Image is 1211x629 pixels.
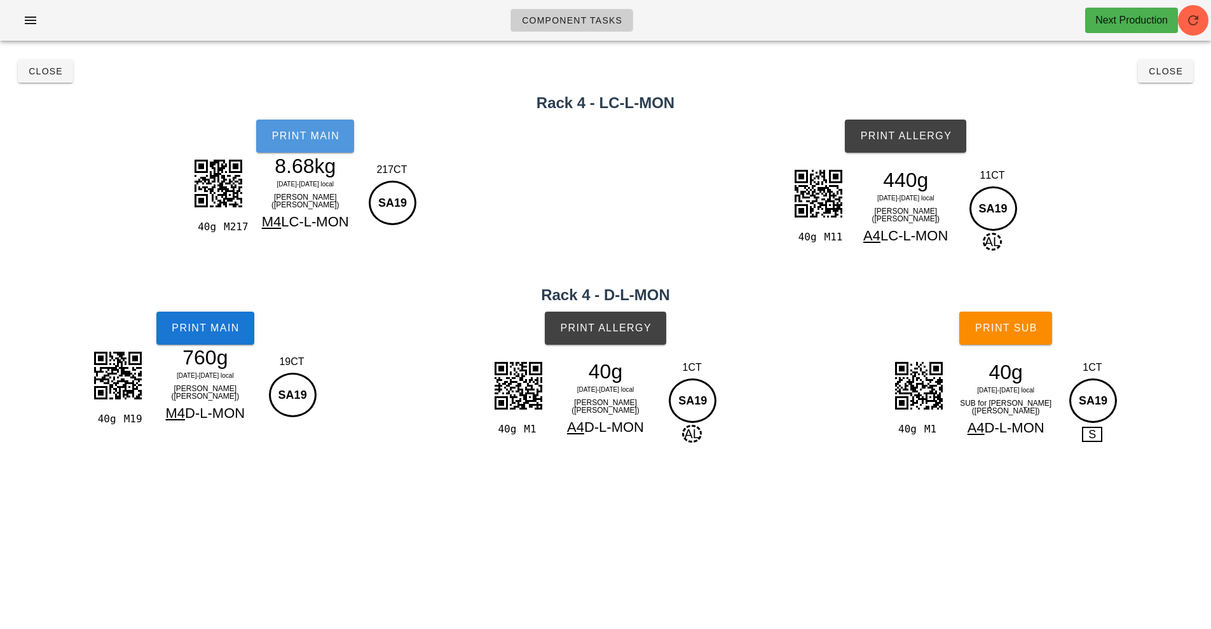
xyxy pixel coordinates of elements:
div: M217 [219,219,245,235]
div: 1CT [666,360,718,375]
span: Close [1148,66,1183,76]
div: M19 [119,411,145,427]
h2: Rack 4 - D-L-MON [8,284,1203,307]
div: [PERSON_NAME] ([PERSON_NAME]) [250,191,360,211]
span: M4 [262,214,282,230]
button: Print Allergy [845,120,966,153]
button: Print Main [156,312,254,345]
img: hhKPp9wXowAAAAASUVORK5CYII= [186,151,250,215]
span: AL [983,233,1002,251]
span: [DATE]-[DATE] local [977,387,1034,394]
button: Close [18,60,73,83]
span: D-L-MON [185,405,245,421]
div: M1 [519,421,545,438]
h2: Rack 4 - LC-L-MON [8,92,1203,114]
img: tq2cwUAAnYnIv2RS7zq4IwR4CenvRTPoXyUNPQncg5G90TVKxbnUq5mxLstAnhVQW+DWGmIgC4CoEMhwp3YpZH0lBZFLTbWdH... [887,354,950,417]
div: 40g [950,363,1061,382]
div: 40g [551,362,661,381]
img: 0Fo9I4PjPE1lEAAAAASUVORK5CYII= [486,354,550,417]
span: Print Allergy [859,130,952,142]
div: 40g [793,229,819,245]
div: M11 [819,229,845,245]
span: Print Main [171,322,240,334]
div: 40g [92,411,118,427]
span: D-L-MON [584,419,644,435]
div: [PERSON_NAME] ([PERSON_NAME]) [150,382,261,403]
img: MaSfKJ1Ev2PaoQE8IJbJkhJuTLCFHbUca5EXuuzsaPa1kmJKBUBUa1qGR99aWVrEkqmNjbjAsdOdQJMARgQhpxRARgcmlF55p... [86,343,149,407]
div: SA19 [369,181,416,225]
div: 11CT [966,168,1019,183]
span: S [1082,427,1102,442]
span: [DATE]-[DATE] local [877,195,934,202]
div: 440g [851,170,961,190]
div: 760g [150,348,261,367]
span: [DATE]-[DATE] local [177,372,234,379]
span: Component Tasks [521,15,622,25]
button: Print Sub [959,312,1052,345]
div: SA19 [1069,378,1117,423]
div: SA19 [669,378,716,423]
span: Close [28,66,63,76]
span: [DATE]-[DATE] local [277,181,334,188]
button: Print Allergy [545,312,666,345]
span: M4 [165,405,185,421]
span: A4 [863,228,880,244]
span: [DATE]-[DATE] local [577,386,634,393]
div: SA19 [269,373,317,417]
div: Next Production [1095,13,1168,28]
div: 1CT [1066,360,1119,375]
img: 0YyiuDQliHy5uCL9yEEoEoiGyzzQdYJIQBJtUCCJcuvhKnPEqkhDQQ5Y4dU2nMIAYzYqM2Bqt9qpoWQYg5RyfyVGUJAis0eAl... [786,162,850,225]
span: A4 [968,420,985,436]
button: Print Main [256,120,354,153]
span: AL [682,425,701,443]
div: SA19 [969,186,1017,231]
div: 40g [493,421,519,438]
div: 40g [893,421,919,438]
div: M1 [919,421,945,438]
button: Close [1138,60,1193,83]
span: LC-L-MON [281,214,348,230]
span: Print Allergy [559,322,652,334]
div: 217CT [366,162,418,177]
a: Component Tasks [510,9,633,32]
div: [PERSON_NAME] ([PERSON_NAME]) [551,396,661,417]
span: Print Main [271,130,339,142]
div: 19CT [266,354,318,370]
span: D-L-MON [985,420,1044,436]
span: LC-L-MON [880,228,948,244]
div: 40g [193,219,219,235]
div: SUB for [PERSON_NAME] ([PERSON_NAME]) [950,397,1061,417]
span: Print Sub [975,322,1037,334]
span: A4 [567,419,584,435]
div: 8.68kg [250,156,360,176]
div: [PERSON_NAME] ([PERSON_NAME]) [851,205,961,225]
